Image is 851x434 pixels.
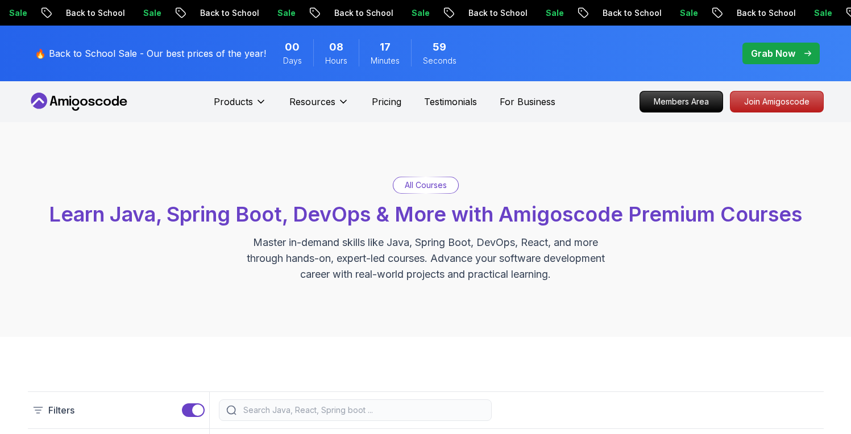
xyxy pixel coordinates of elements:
[730,91,824,112] a: Join Amigoscode
[450,7,527,19] p: Back to School
[214,95,253,108] p: Products
[372,95,401,108] a: Pricing
[380,39,391,55] span: 17 Minutes
[640,91,723,112] a: Members Area
[405,180,447,191] p: All Courses
[259,7,295,19] p: Sale
[661,7,698,19] p: Sale
[329,39,343,55] span: 8 Hours
[325,55,347,66] span: Hours
[214,95,267,118] button: Products
[124,7,161,19] p: Sale
[289,95,349,118] button: Resources
[241,404,484,416] input: Search Java, React, Spring boot ...
[283,55,302,66] span: Days
[316,7,393,19] p: Back to School
[527,7,563,19] p: Sale
[795,7,832,19] p: Sale
[500,95,555,108] a: For Business
[423,55,456,66] span: Seconds
[718,7,795,19] p: Back to School
[35,47,266,60] p: 🔥 Back to School Sale - Our best prices of the year!
[285,39,300,55] span: 0 Days
[47,7,124,19] p: Back to School
[48,403,74,417] p: Filters
[49,202,802,227] span: Learn Java, Spring Boot, DevOps & More with Amigoscode Premium Courses
[393,7,429,19] p: Sale
[371,55,400,66] span: Minutes
[181,7,259,19] p: Back to School
[584,7,661,19] p: Back to School
[640,91,723,112] p: Members Area
[730,91,823,112] p: Join Amigoscode
[235,235,617,282] p: Master in-demand skills like Java, Spring Boot, DevOps, React, and more through hands-on, expert-...
[751,47,795,60] p: Grab Now
[433,39,446,55] span: 59 Seconds
[289,95,335,108] p: Resources
[424,95,477,108] a: Testimonials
